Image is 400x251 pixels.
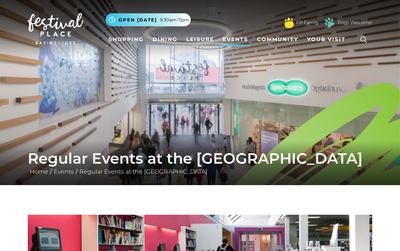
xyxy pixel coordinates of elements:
[307,36,346,43] span: Your Visit
[296,19,319,26] a: FP Family
[28,150,372,167] h1: Regular Events at the [GEOGRAPHIC_DATA]
[304,33,352,46] a: Your Visit
[28,168,50,175] a: Home
[338,19,372,26] a: Dogs Welcome!
[28,13,83,44] img: Festival Place Logo
[52,168,76,175] a: Events
[77,168,209,175] a: Regular Events at the [GEOGRAPHIC_DATA]
[106,13,191,26] button: Open [DATE] 9.30am-7pm
[183,33,217,46] a: Leisure
[150,33,180,46] a: Dining
[254,33,301,46] a: Community
[220,33,251,46] a: Events
[106,33,147,46] a: Shopping
[160,17,189,23] span: 9.30am-7pm
[22,150,378,176] div: / /
[119,17,157,23] span: Open [DATE]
